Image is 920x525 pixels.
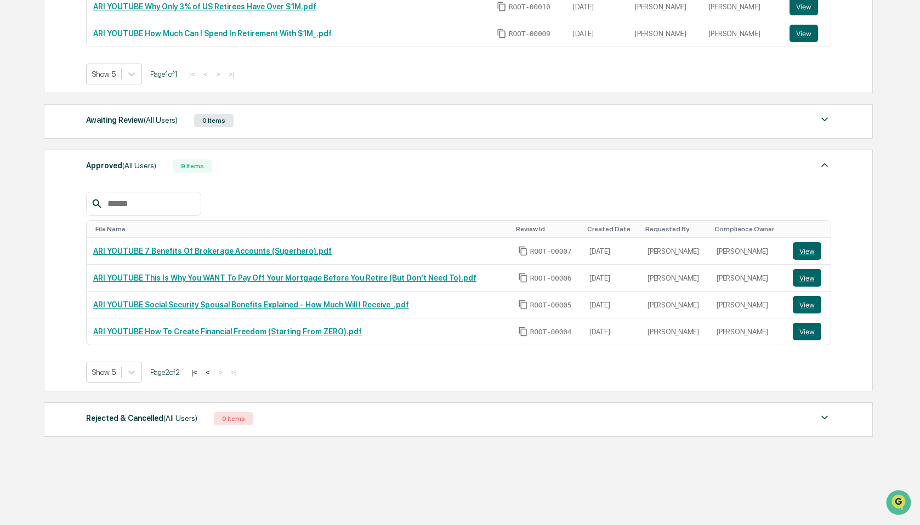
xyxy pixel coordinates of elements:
div: Toggle SortBy [795,225,826,233]
td: [PERSON_NAME] [641,318,710,345]
span: Copy Id [518,273,528,283]
a: Powered byPylon [77,185,133,194]
a: View [793,323,824,340]
div: 9 Items [173,159,212,173]
td: [PERSON_NAME] [628,20,702,47]
button: View [790,25,818,42]
img: caret [818,411,831,424]
span: Copy Id [518,327,528,336]
span: Copy Id [518,246,528,256]
div: 🖐️ [11,139,20,148]
button: >| [225,70,238,79]
td: [DATE] [566,20,628,47]
img: caret [818,113,831,126]
span: (All Users) [122,161,156,170]
span: Copy Id [497,2,507,12]
td: [DATE] [583,318,641,345]
div: Toggle SortBy [587,225,637,233]
a: View [793,296,824,313]
img: caret [818,158,831,172]
span: ROOT-00010 [509,3,550,12]
div: 🗄️ [79,139,88,148]
a: ARI YOUTUBE How To Create Financial Freedom (Starting From ZERO).pdf [93,327,362,336]
div: Awaiting Review [86,113,178,127]
a: ARI YOUTUBE 7 Benefits Of Brokerage Accounts (Superhero).pdf [93,247,332,255]
span: ROOT-00005 [530,301,572,310]
button: > [213,70,224,79]
div: 0 Items [214,412,253,425]
button: View [793,323,821,340]
span: Page 1 of 1 [150,70,178,78]
div: Toggle SortBy [645,225,706,233]
a: View [793,269,824,287]
div: 0 Items [194,114,234,127]
a: 🖐️Preclearance [7,134,75,153]
td: [PERSON_NAME] [641,292,710,318]
button: < [200,70,211,79]
button: |< [186,70,198,79]
a: ARI YOUTUBE Why Only 3% of US Retirees Have Over $1M.pdf [93,2,316,11]
div: Approved [86,158,156,173]
span: ROOT-00009 [509,30,550,38]
span: Attestations [90,138,136,149]
a: 🗄️Attestations [75,134,140,153]
a: ARI YOUTUBE This Is Why You WANT To Pay Off Your Mortgage Before You Retire (But Don't Need To).pdf [93,273,476,282]
span: Page 2 of 2 [150,368,180,376]
td: [PERSON_NAME] [641,265,710,292]
td: [DATE] [583,292,641,318]
td: [PERSON_NAME] [710,265,786,292]
td: [PERSON_NAME] [710,238,786,265]
td: [DATE] [583,238,641,265]
button: < [202,368,213,377]
span: (All Users) [163,414,197,423]
div: Start new chat [37,84,180,95]
span: Copy Id [497,28,507,38]
button: Start new chat [186,87,200,100]
div: We're available if you need us! [37,95,139,104]
a: View [790,25,824,42]
a: 🔎Data Lookup [7,155,73,174]
iframe: Open customer support [885,489,915,518]
div: Toggle SortBy [516,225,578,233]
span: ROOT-00004 [530,328,572,336]
button: |< [188,368,201,377]
button: View [793,242,821,260]
a: ARI YOUTUBE Social Security Spousal Benefits Explained - How Much Will I Receive_.pdf [93,300,409,309]
button: View [793,296,821,313]
p: How can we help? [11,23,200,41]
div: Toggle SortBy [95,225,507,233]
td: [PERSON_NAME] [702,20,783,47]
img: 1746055101610-c473b297-6a78-478c-a979-82029cc54cd1 [11,84,31,104]
span: Preclearance [22,138,71,149]
button: > [215,368,226,377]
div: Rejected & Cancelled [86,411,197,425]
a: View [793,242,824,260]
a: ARI YOUTUBE How Much Can I Spend In Retirement With $1M_.pdf [93,29,332,38]
div: 🔎 [11,160,20,169]
span: ROOT-00007 [530,247,572,256]
button: View [793,269,821,287]
button: >| [228,368,240,377]
span: Data Lookup [22,159,69,170]
td: [PERSON_NAME] [710,292,786,318]
span: ROOT-00006 [530,274,572,283]
td: [PERSON_NAME] [641,238,710,265]
span: Pylon [109,186,133,194]
td: [PERSON_NAME] [710,318,786,345]
div: Toggle SortBy [714,225,781,233]
span: (All Users) [144,116,178,124]
td: [DATE] [583,265,641,292]
span: Copy Id [518,300,528,310]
